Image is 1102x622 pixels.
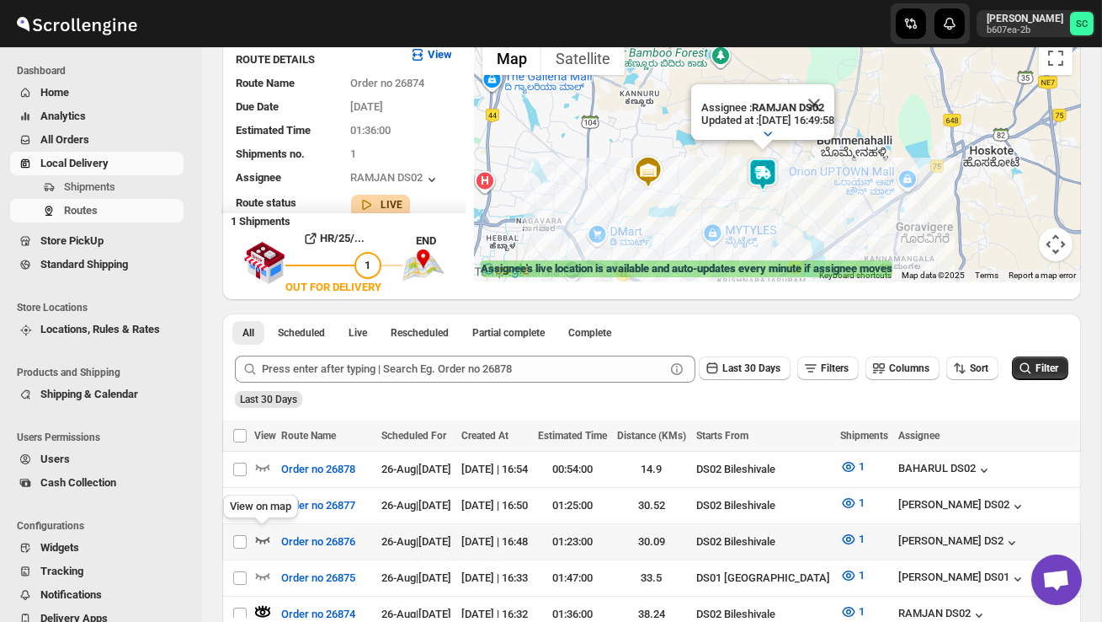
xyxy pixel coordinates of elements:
[1070,12,1094,35] span: Sanjay chetri
[10,318,184,341] button: Locations, Rules & Rates
[970,362,988,374] span: Sort
[617,430,686,442] span: Distance (KMs)
[859,605,865,618] span: 1
[1035,362,1058,374] span: Filter
[381,430,446,442] span: Scheduled For
[10,128,184,152] button: All Orders
[10,199,184,223] button: Routes
[416,233,466,249] div: END
[461,430,508,442] span: Created At
[349,326,367,340] span: Live
[17,366,190,379] span: Products and Shipping
[40,258,128,271] span: Standard Shipping
[40,110,86,122] span: Analytics
[538,570,607,587] div: 01:47:00
[17,64,190,78] span: Dashboard
[64,204,98,217] span: Routes
[696,497,830,514] div: DS02 Bileshivale
[240,394,297,405] span: Last 30 Days
[381,608,451,620] span: 26-Aug | [DATE]
[461,497,528,514] div: [DATE] | 16:50
[696,570,830,587] div: DS01 [GEOGRAPHIC_DATA]
[461,570,528,587] div: [DATE] | 16:33
[1009,271,1076,280] a: Report a map error
[10,383,184,406] button: Shipping & Calendar
[898,571,1026,587] button: [PERSON_NAME] DS01
[10,175,184,199] button: Shipments
[10,471,184,495] button: Cash Collection
[830,526,875,553] button: 1
[1076,19,1088,29] text: SC
[10,81,184,105] button: Home
[365,259,371,271] span: 1
[351,124,391,137] span: 01:36:00
[482,41,541,75] button: Show street map
[236,147,305,160] span: Shipments no.
[898,534,1020,551] button: [PERSON_NAME] DS2
[830,490,875,517] button: 1
[40,565,83,577] span: Tracking
[17,301,190,314] span: Store Locations
[381,463,451,475] span: 26-Aug | [DATE]
[975,271,998,280] a: Terms (opens in new tab)
[10,448,184,471] button: Users
[898,462,993,479] button: BAHARUL DS02
[10,560,184,583] button: Tracking
[821,362,849,374] span: Filters
[17,519,190,533] span: Configurations
[987,12,1063,25] p: [PERSON_NAME]
[478,260,534,282] img: Google
[865,357,940,380] button: Columns
[351,171,440,188] button: RAMJAN DS02
[402,249,445,282] img: trip_end.png
[381,535,451,548] span: 26-Aug | [DATE]
[859,533,865,545] span: 1
[40,476,116,489] span: Cash Collection
[271,492,365,519] button: Order no 26877
[1039,228,1073,261] button: Map camera controls
[243,230,285,296] img: shop.svg
[351,100,384,113] span: [DATE]
[40,588,102,601] span: Notifications
[538,430,607,442] span: Estimated Time
[428,48,452,61] b: View
[946,357,998,380] button: Sort
[1039,41,1073,75] button: Toggle fullscreen view
[381,499,451,512] span: 26-Aug | [DATE]
[64,180,115,193] span: Shipments
[538,497,607,514] div: 01:25:00
[40,157,109,169] span: Local Delivery
[236,100,279,113] span: Due Date
[902,271,965,280] span: Map data ©2025
[10,583,184,607] button: Notifications
[236,196,296,209] span: Route status
[281,461,355,478] span: Order no 26878
[701,101,834,114] p: Assignee :
[722,362,780,374] span: Last 30 Days
[859,496,865,509] span: 1
[236,124,311,137] span: Estimated Time
[351,77,425,89] span: Order no 26874
[478,260,534,282] a: Open this area in Google Maps (opens a new window)
[472,326,545,340] span: Partial complete
[40,234,104,247] span: Store PickUp
[1012,357,1068,380] button: Filter
[898,498,1026,515] button: [PERSON_NAME] DS02
[242,326,254,340] span: All
[481,260,892,277] label: Assignee's live location is available and auto-updates every minute if assignee moves
[358,196,403,213] button: LIVE
[271,456,365,483] button: Order no 26878
[381,571,451,584] span: 26-Aug | [DATE]
[236,171,281,184] span: Assignee
[696,430,748,442] span: Starts From
[840,430,888,442] span: Shipments
[696,534,830,550] div: DS02 Bileshivale
[391,326,449,340] span: Rescheduled
[399,41,462,68] button: View
[271,528,365,555] button: Order no 26876
[381,199,403,211] b: LIVE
